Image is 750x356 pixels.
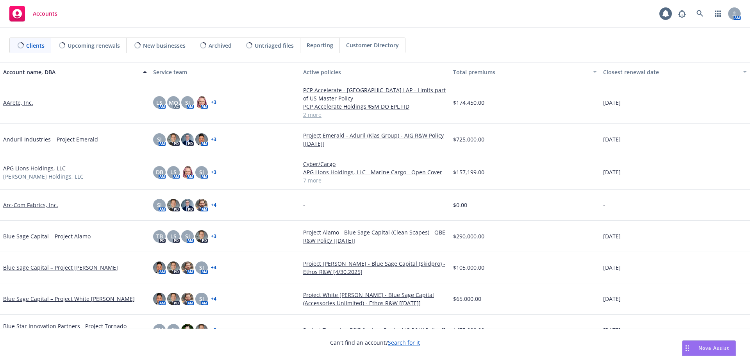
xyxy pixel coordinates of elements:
span: [DATE] [603,135,621,143]
img: photo [167,261,180,274]
a: APG Lions Holdings, LLC [3,164,66,172]
a: + 3 [211,137,216,142]
span: DB [156,168,163,176]
a: Project Alamo - Blue Sage Capital (Clean Scapes) - QBE R&W Policy [[DATE]] [303,228,447,245]
a: Switch app [710,6,726,21]
span: Archived [209,41,232,50]
span: $105,000.00 [453,263,484,272]
span: MQ [169,98,178,107]
a: Blue Sage Capital – Project Alamo [3,232,91,240]
img: photo [181,199,194,211]
span: Clients [26,41,45,50]
div: Active policies [303,68,447,76]
span: SJ [171,326,176,334]
a: Project Tornado - BSIP (Ledger Run) - AIG R&W Policy [] [303,326,447,334]
span: TM [155,326,164,334]
a: Project [PERSON_NAME] - Blue Sage Capital (Skidpro) - Ethos R&W [4/30.2025] [303,259,447,276]
span: $725,000.00 [453,135,484,143]
span: [DATE] [603,98,621,107]
span: Customer Directory [346,41,399,49]
img: photo [195,199,208,211]
img: photo [167,199,180,211]
a: Anduril Industries – Project Emerald [3,135,98,143]
a: + 4 [211,203,216,208]
span: [DATE] [603,326,621,334]
button: Nova Assist [682,340,736,356]
img: photo [181,133,194,146]
span: [DATE] [603,168,621,176]
div: Closest renewal date [603,68,738,76]
img: photo [153,293,166,305]
span: $174,450.00 [453,98,484,107]
div: Drag to move [682,341,692,356]
span: Reporting [307,41,333,49]
div: Total premiums [453,68,588,76]
div: Service team [153,68,297,76]
span: LS [170,232,177,240]
a: Search for it [388,339,420,346]
a: + 4 [211,265,216,270]
span: Can't find an account? [330,338,420,347]
a: Arc-Com Fabrics, Inc. [3,201,58,209]
span: [DATE] [603,232,621,240]
a: Project Emerald - Aduril (Klas Group) - AIG R&W Policy [[DATE]] [303,131,447,148]
img: photo [195,230,208,243]
img: photo [167,293,180,305]
span: [DATE] [603,263,621,272]
span: [PERSON_NAME] Holdings, LLC [3,172,84,181]
span: $290,000.00 [453,232,484,240]
a: PCP Accelerate Holdings $5M DO EPL FID [303,102,447,111]
span: SJ [199,263,204,272]
a: 7 more [303,176,447,184]
a: + 5 [211,328,216,333]
img: photo [195,96,208,109]
span: SJ [157,201,162,209]
a: + 3 [211,234,216,239]
a: Project White [PERSON_NAME] - Blue Sage Capital (Accessories Unlimited) - Ethos R&W [[DATE]] [303,291,447,307]
span: SJ [185,232,190,240]
button: Total premiums [450,63,600,81]
span: LS [156,98,162,107]
a: Blue Sage Capital – Project [PERSON_NAME] [3,263,118,272]
span: TB [156,232,163,240]
a: + 3 [211,100,216,105]
a: Accounts [6,3,61,25]
a: + 3 [211,170,216,175]
span: $65,000.00 [453,295,481,303]
span: $475,000.00 [453,326,484,334]
img: photo [181,166,194,179]
a: APG Lions Holdings, LLC - Marine Cargo - Open Cover [303,168,447,176]
img: photo [167,133,180,146]
a: Report a Bug [674,6,690,21]
img: photo [153,261,166,274]
span: Upcoming renewals [68,41,120,50]
img: photo [195,133,208,146]
span: [DATE] [603,295,621,303]
span: - [303,201,305,209]
a: Blue Sage Capital – Project White [PERSON_NAME] [3,295,135,303]
img: photo [181,324,194,336]
div: Account name, DBA [3,68,138,76]
a: Blue Star Innovation Partners - Project Tornado (Ledger Run) [3,322,147,338]
button: Active policies [300,63,450,81]
img: photo [195,324,208,336]
a: Cyber/Cargo [303,160,447,168]
span: $157,199.00 [453,168,484,176]
span: $0.00 [453,201,467,209]
span: SJ [199,168,204,176]
a: 2 more [303,111,447,119]
a: Search [692,6,708,21]
span: Untriaged files [255,41,294,50]
button: Closest renewal date [600,63,750,81]
span: SJ [199,295,204,303]
span: New businesses [143,41,186,50]
span: LS [170,168,177,176]
img: photo [181,293,194,305]
a: PCP Accelerate - [GEOGRAPHIC_DATA] LAP - Limits part of US Master Policy [303,86,447,102]
span: Nova Assist [698,345,729,351]
span: SJ [185,98,190,107]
